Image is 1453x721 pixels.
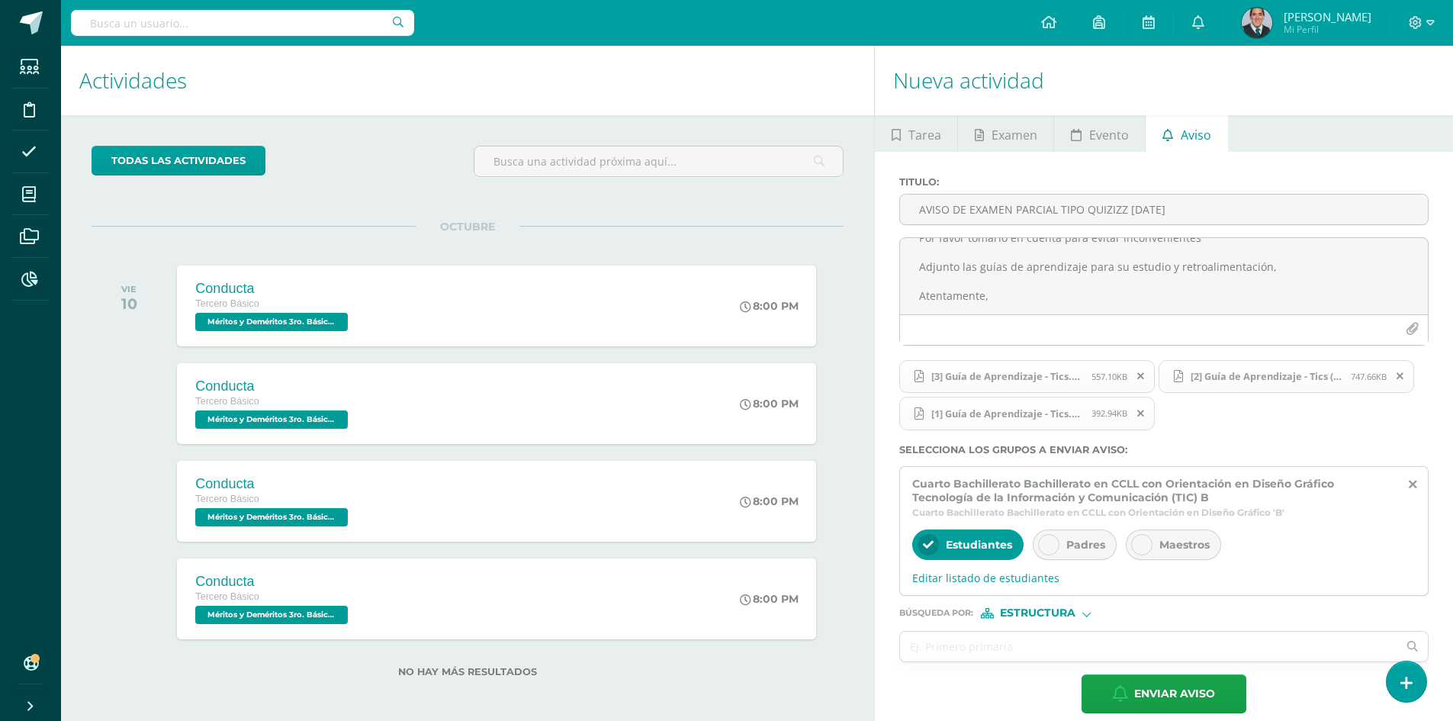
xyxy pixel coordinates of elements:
[900,632,1397,661] input: Ej. Primero primaria
[121,295,137,313] div: 10
[1146,115,1227,152] a: Aviso
[740,494,799,508] div: 8:00 PM
[912,507,1284,518] span: Cuarto Bachillerato Bachillerato en CCLL con Orientación en Diseño Gráfico 'B'
[900,195,1428,224] input: Titulo
[195,606,348,624] span: Méritos y Deméritos 3ro. Básico "D" 'D'
[195,494,259,504] span: Tercero Básico
[899,397,1155,430] span: [1] Guía de Aprendizaje - Tics.pdf
[92,666,844,678] label: No hay más resultados
[1181,117,1211,153] span: Aviso
[893,46,1435,115] h1: Nueva actividad
[981,608,1095,619] div: [object Object]
[195,396,259,407] span: Tercero Básico
[740,592,799,606] div: 8:00 PM
[924,407,1091,420] span: [1] Guía de Aprendizaje - Tics.pdf
[899,609,973,617] span: Búsqueda por :
[195,410,348,429] span: Méritos y Deméritos 3ro. Básico "B" 'B'
[946,538,1012,552] span: Estudiantes
[1000,609,1075,617] span: Estructura
[740,299,799,313] div: 8:00 PM
[1242,8,1272,38] img: a9976b1cad2e56b1ca6362e8fabb9e16.png
[92,146,265,175] a: todas las Actividades
[474,146,843,176] input: Busca una actividad próxima aquí...
[71,10,414,36] input: Busca un usuario...
[1066,538,1105,552] span: Padres
[79,46,856,115] h1: Actividades
[195,476,352,492] div: Conducta
[1128,368,1154,385] span: Remover archivo
[121,284,137,295] div: VIE
[1284,23,1371,36] span: Mi Perfil
[912,571,1416,585] span: Editar listado de estudiantes
[1054,115,1145,152] a: Evento
[195,378,352,394] div: Conducta
[900,238,1428,314] textarea: Buenas tardes Estimados todos IV Bachillerato B Diseño [DEMOGRAPHIC_DATA] les bendiga jóvenes [DA...
[195,574,352,590] div: Conducta
[195,281,352,297] div: Conducta
[1082,674,1246,713] button: Enviar aviso
[195,508,348,526] span: Méritos y Deméritos 3ro. Básico "C" 'C'
[195,591,259,602] span: Tercero Básico
[958,115,1053,152] a: Examen
[416,220,519,233] span: OCTUBRE
[899,444,1429,455] label: Selecciona los grupos a enviar aviso :
[899,176,1429,188] label: Titulo :
[1091,371,1127,382] span: 557.10KB
[912,477,1396,504] span: Cuarto Bachillerato Bachillerato en CCLL con Orientación en Diseño Gráfico Tecnología de la Infor...
[924,370,1091,382] span: [3] Guía de Aprendizaje - Tics.pdf
[1091,407,1127,419] span: 392.94KB
[195,313,348,331] span: Méritos y Deméritos 3ro. Básico "A" 'A'
[1128,405,1154,422] span: Remover archivo
[899,360,1155,394] span: [3] Guía de Aprendizaje - Tics.pdf
[1089,117,1129,153] span: Evento
[195,298,259,309] span: Tercero Básico
[1351,371,1387,382] span: 747.66KB
[1159,538,1210,552] span: Maestros
[908,117,941,153] span: Tarea
[1183,370,1351,382] span: [2] Guía de Aprendizaje - Tics (1).pdf
[740,397,799,410] div: 8:00 PM
[875,115,957,152] a: Tarea
[1159,360,1414,394] span: [2] Guía de Aprendizaje - Tics (1).pdf
[1134,675,1215,713] span: Enviar aviso
[992,117,1037,153] span: Examen
[1284,9,1371,24] span: [PERSON_NAME]
[1387,368,1413,385] span: Remover archivo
